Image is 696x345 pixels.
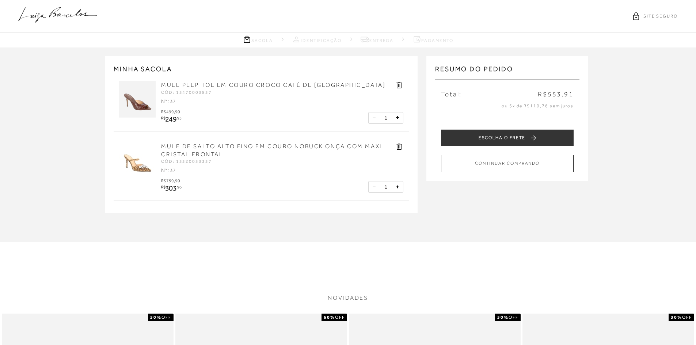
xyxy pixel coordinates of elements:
span: R$553,91 [538,90,574,99]
span: OFF [682,315,692,320]
a: MULE DE SALTO ALTO FINO EM COURO NOBUCK ONÇA COM MAXI CRISTAL FRONTAL [161,143,382,158]
p: ou 5x de R$110,78 sem juros [441,103,574,109]
span: 1 [384,115,387,121]
h3: Resumo do pedido [435,65,579,80]
strong: 50% [150,315,161,320]
a: Entrega [361,35,393,44]
span: Nº : 37 [161,167,176,173]
strong: 60% [324,315,335,320]
a: Sacola [243,35,273,44]
img: MULE DE SALTO ALTO FINO EM COURO NOBUCK ONÇA COM MAXI CRISTAL FRONTAL [119,142,156,179]
span: CÓD: 13470003837 [161,90,212,95]
span: CÓD: 13320033337 [161,159,212,164]
span: R$759,90 [161,178,180,183]
span: OFF [509,315,518,320]
span: OFF [161,315,171,320]
strong: 50% [497,315,509,320]
h2: MINHA SACOLA [114,65,409,74]
span: SITE SEGURO [643,13,678,19]
a: Identificação [292,35,342,44]
span: Total: [441,90,462,99]
span: OFF [335,315,345,320]
span: R$499,90 [161,109,180,114]
img: MULE PEEP TOE EM COURO CROCO CAFÉ DE SALTO ALTO [119,81,156,118]
span: 1 [384,184,387,190]
button: CONTINUAR COMPRANDO [441,155,574,172]
a: Pagamento [412,35,453,44]
span: Nº : 37 [161,98,176,104]
button: ESCOLHA O FRETE [441,130,574,146]
strong: 30% [671,315,682,320]
a: MULE PEEP TOE EM COURO CROCO CAFÉ DE [GEOGRAPHIC_DATA] [161,82,385,88]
